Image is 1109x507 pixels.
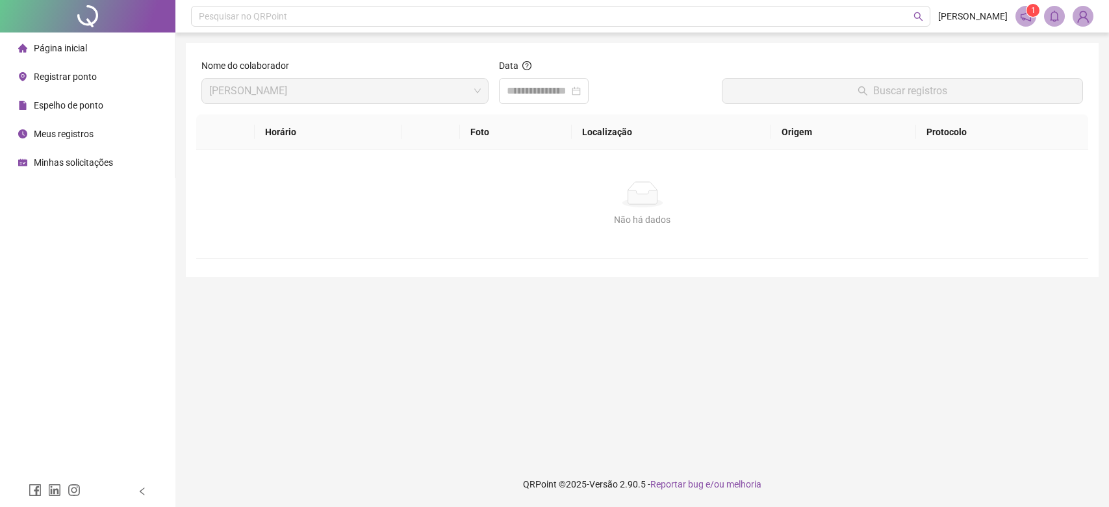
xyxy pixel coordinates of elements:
[913,12,923,21] span: search
[460,114,572,150] th: Foto
[1020,10,1032,22] span: notification
[255,114,402,150] th: Horário
[138,487,147,496] span: left
[1026,4,1039,17] sup: 1
[18,72,27,81] span: environment
[18,101,27,110] span: file
[34,71,97,82] span: Registrar ponto
[771,114,916,150] th: Origem
[48,484,61,497] span: linkedin
[34,100,103,110] span: Espelho de ponto
[572,114,771,150] th: Localização
[34,129,94,139] span: Meus registros
[175,461,1109,507] footer: QRPoint © 2025 - 2.90.5 -
[18,129,27,138] span: clock-circle
[34,43,87,53] span: Página inicial
[522,61,531,70] span: question-circle
[916,114,1088,150] th: Protocolo
[18,44,27,53] span: home
[212,213,1073,227] div: Não há dados
[18,158,27,167] span: schedule
[1049,10,1060,22] span: bell
[1031,6,1036,15] span: 1
[68,484,81,497] span: instagram
[29,484,42,497] span: facebook
[209,79,481,103] span: RANY CANDIDO CARVALHO
[499,60,518,71] span: Data
[722,78,1083,104] button: Buscar registros
[201,58,298,73] label: Nome do colaborador
[589,479,618,489] span: Versão
[650,479,761,489] span: Reportar bug e/ou melhoria
[938,9,1008,23] span: [PERSON_NAME]
[1073,6,1093,26] img: 87772
[34,157,113,168] span: Minhas solicitações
